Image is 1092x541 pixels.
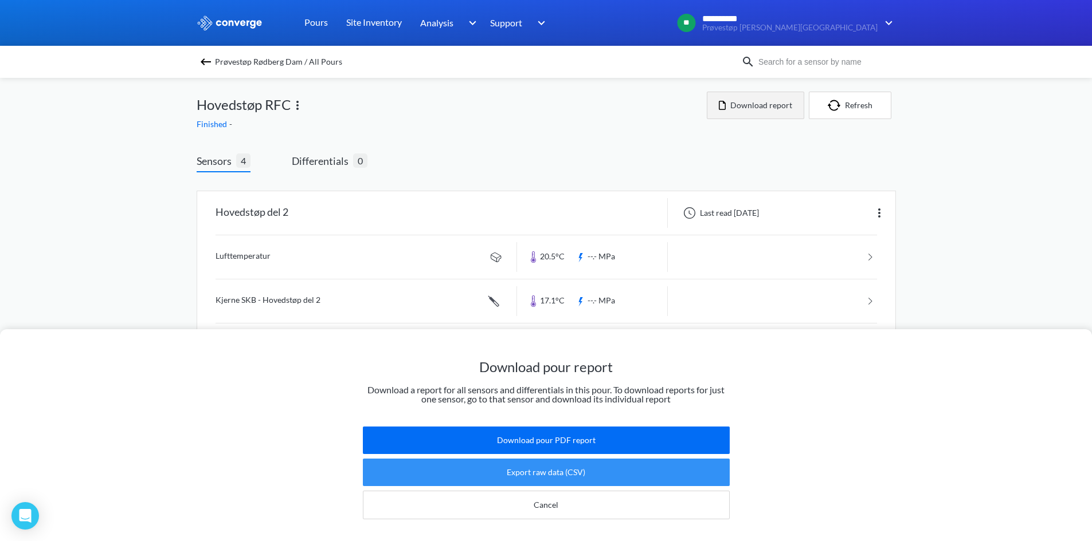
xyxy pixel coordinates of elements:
[199,55,213,69] img: backspace.svg
[530,16,549,30] img: downArrow.svg
[741,55,755,69] img: icon-search.svg
[878,16,896,30] img: downArrow.svg
[702,23,878,32] span: Prøvestøp [PERSON_NAME][GEOGRAPHIC_DATA]
[11,502,39,530] div: Open Intercom Messenger
[461,16,479,30] img: downArrow.svg
[215,54,342,70] span: Prøvestøp Rødberg Dam / All Pours
[363,459,730,486] button: Export raw data (CSV)
[363,491,730,519] button: Cancel
[363,358,730,376] h1: Download pour report
[420,15,453,30] span: Analysis
[363,385,730,404] p: Download a report for all sensors and differentials in this pour. To download reports for just on...
[490,15,522,30] span: Support
[755,56,894,68] input: Search for a sensor by name
[363,427,730,454] button: Download pour PDF report
[197,15,263,30] img: logo_ewhite.svg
